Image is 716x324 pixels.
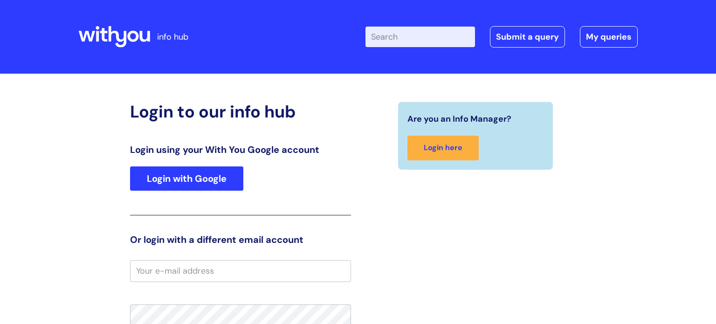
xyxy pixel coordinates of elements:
p: info hub [157,29,188,44]
input: Search [365,27,475,47]
input: Your e-mail address [130,260,351,282]
a: Login with Google [130,166,243,191]
h3: Login using your With You Google account [130,144,351,155]
a: My queries [580,26,638,48]
h3: Or login with a different email account [130,234,351,245]
a: Submit a query [490,26,565,48]
a: Login here [407,136,479,160]
h2: Login to our info hub [130,102,351,122]
span: Are you an Info Manager? [407,111,511,126]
